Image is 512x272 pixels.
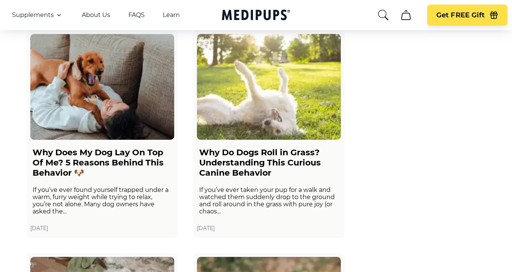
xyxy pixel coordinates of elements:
[377,9,389,21] button: search
[30,34,174,140] img: Why Does My Dog Lay On Top Of Me?
[12,11,54,19] span: Supplements
[197,34,341,140] img: Why Do Dogs Roll in Grass?
[197,225,341,232] span: [DATE]
[30,225,174,232] span: [DATE]
[199,147,339,178] h2: Why Do Dogs Roll in Grass? Understanding This Curious Canine Behavior
[82,11,110,19] a: About Us
[222,8,290,23] a: Medipups
[33,186,172,215] p: If you’ve ever found yourself trapped under a warm, furry weight while trying to relax, you’re no...
[128,11,145,19] a: FAQS
[193,30,345,238] a: Why Do Dogs Roll in Grass? Understanding This Curious Canine BehaviorIf you’ve ever taken your pu...
[199,186,339,215] p: If you’ve ever taken your pup for a walk and watched them suddenly drop to the ground and roll ar...
[427,5,507,26] button: Get FREE Gift
[397,6,415,24] button: cart
[12,11,64,20] button: Supplements
[27,30,178,238] a: Why Does My Dog Lay On Top Of Me? 5 Reasons Behind This Behavior 🐶If you’ve ever found yourself t...
[33,147,172,178] h2: Why Does My Dog Lay On Top Of Me? 5 Reasons Behind This Behavior 🐶
[163,11,180,19] a: Learn
[436,11,485,20] span: Get FREE Gift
